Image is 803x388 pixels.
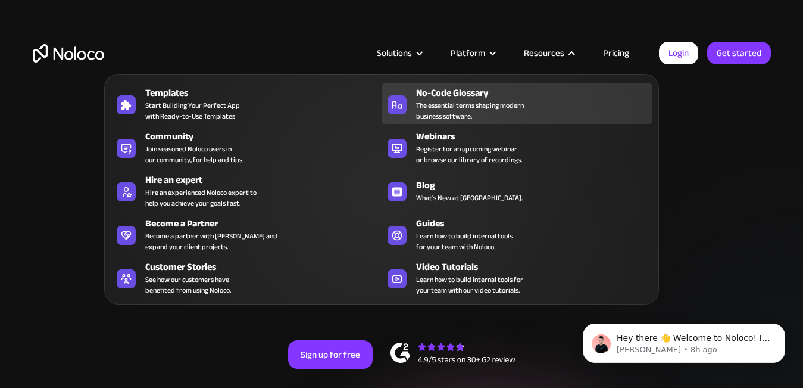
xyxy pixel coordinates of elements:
[145,100,240,122] span: Start Building Your Perfect App with Ready-to-Use Templates
[111,214,382,254] a: Become a PartnerBecome a partner with [PERSON_NAME] andexpand your client projects.
[145,86,387,100] div: Templates
[382,214,652,254] a: GuidesLearn how to build internal toolsfor your team with Noloco.
[416,144,522,165] span: Register for an upcoming webinar or browse our library of recordings.
[451,45,485,61] div: Platform
[145,231,277,252] div: Become a partner with [PERSON_NAME] and expand your client projects.
[377,45,412,61] div: Solutions
[588,45,644,61] a: Pricing
[416,178,658,193] div: Blog
[111,83,382,124] a: TemplatesStart Building Your Perfect Appwith Ready-to-Use Templates
[145,144,243,165] span: Join seasoned Noloco users in our community, for help and tips.
[145,173,387,187] div: Hire an expert
[416,274,523,296] span: Learn how to build internal tools for your team with our video tutorials.
[509,45,588,61] div: Resources
[382,257,652,298] a: Video TutorialsLearn how to build internal tools foryour team with our video tutorials.
[288,340,373,369] a: Sign up for free
[416,100,524,122] span: The essential terms shaping modern business software.
[33,153,771,248] h2: Business Apps for Teams
[145,216,387,231] div: Become a Partner
[111,127,382,167] a: CommunityJoin seasoned Noloco users inour community, for help and tips.
[382,127,652,167] a: WebinarsRegister for an upcoming webinaror browse our library of recordings.
[33,44,104,63] a: home
[416,260,658,274] div: Video Tutorials
[111,257,382,298] a: Customer StoriesSee how our customers havebenefited from using Noloco.
[382,83,652,124] a: No-Code GlossaryThe essential terms shaping modernbusiness software.
[565,299,803,382] iframe: Intercom notifications message
[382,170,652,211] a: BlogWhat's New at [GEOGRAPHIC_DATA].
[416,129,658,144] div: Webinars
[659,42,698,64] a: Login
[416,193,523,203] span: What's New at [GEOGRAPHIC_DATA].
[145,274,231,296] span: See how our customers have benefited from using Noloco.
[416,86,658,100] div: No-Code Glossary
[145,187,257,209] div: Hire an experienced Noloco expert to help you achieve your goals fast.
[111,170,382,211] a: Hire an expertHire an experienced Noloco expert tohelp you achieve your goals fast.
[145,260,387,274] div: Customer Stories
[362,45,436,61] div: Solutions
[145,129,387,144] div: Community
[416,231,513,252] span: Learn how to build internal tools for your team with Noloco.
[436,45,509,61] div: Platform
[524,45,564,61] div: Resources
[416,216,658,231] div: Guides
[707,42,771,64] a: Get started
[33,131,771,141] h1: Custom No-Code Business Apps Platform
[104,57,659,305] nav: Resources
